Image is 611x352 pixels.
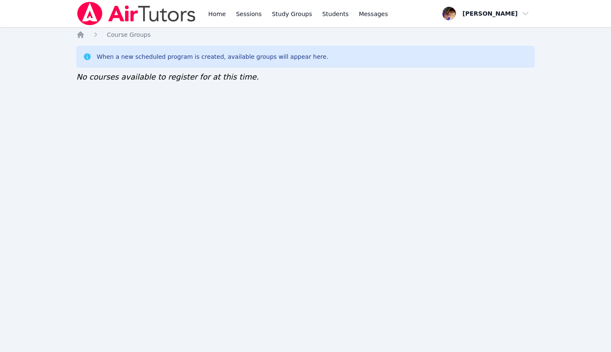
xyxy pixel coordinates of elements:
img: Air Tutors [76,2,196,25]
div: When a new scheduled program is created, available groups will appear here. [97,52,328,61]
span: Course Groups [107,31,150,38]
a: Course Groups [107,30,150,39]
span: No courses available to register for at this time. [76,72,259,81]
span: Messages [359,10,388,18]
nav: Breadcrumb [76,30,535,39]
